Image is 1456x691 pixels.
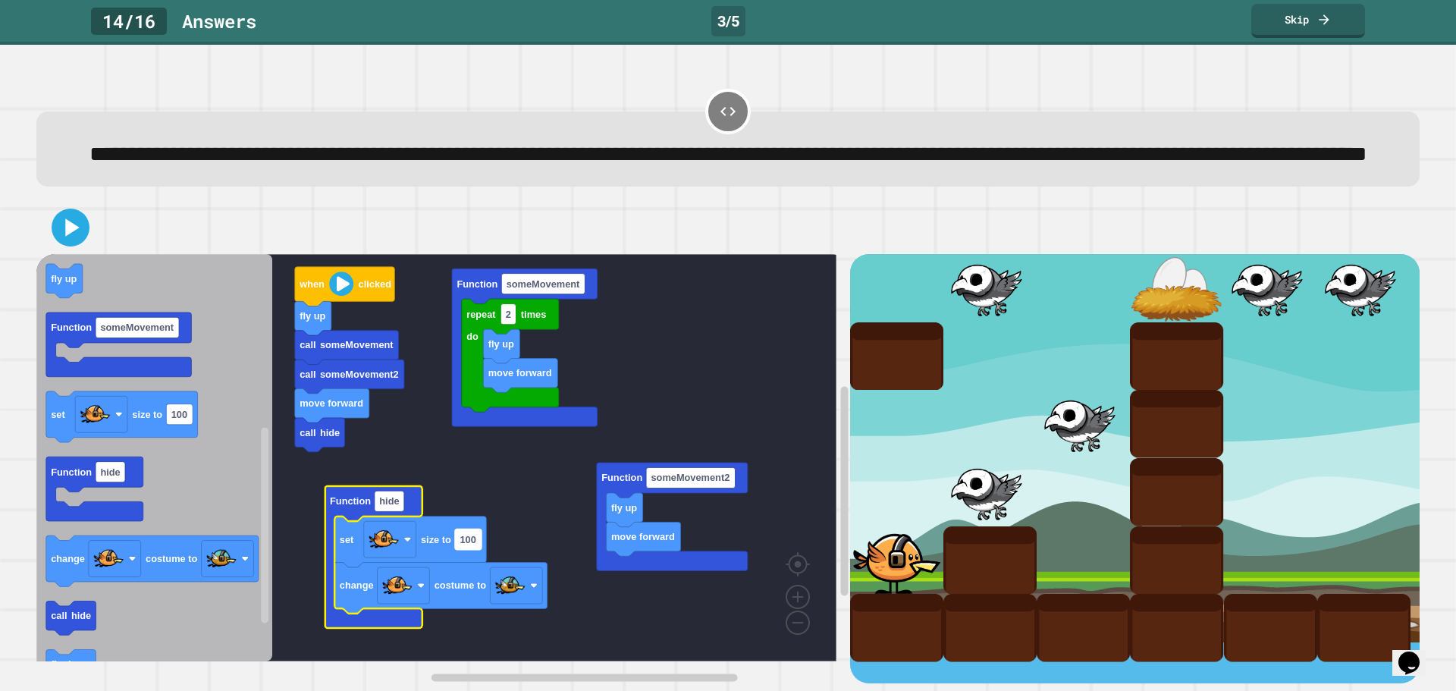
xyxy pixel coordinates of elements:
text: change [51,554,85,565]
text: hide [379,496,399,507]
text: fly up [488,338,514,350]
text: Function [457,278,497,290]
text: set [340,534,354,545]
text: someMovement2 [651,473,730,484]
text: fly up [611,502,637,514]
div: 14 / 16 [91,8,167,35]
iframe: chat widget [1392,630,1441,676]
text: Function [51,466,92,478]
text: do [466,331,479,343]
text: hide [71,611,91,622]
text: someMovement [100,322,174,334]
text: move forward [611,531,675,542]
text: call [300,369,315,380]
text: clicked [359,278,391,290]
div: Blockly Workspace [36,254,850,683]
div: 3 / 5 [711,6,745,36]
text: costume to [146,554,197,565]
text: call [300,427,315,438]
text: move forward [300,398,363,410]
text: move forward [488,368,552,379]
text: someMovement2 [320,369,399,380]
text: Function [330,496,371,507]
text: call [51,611,67,622]
text: Function [51,322,92,334]
text: 100 [460,534,475,545]
text: 100 [171,409,187,420]
text: repeat [466,309,496,320]
text: size to [421,534,451,545]
text: someMovement [507,278,580,290]
text: fly down [51,659,90,671]
text: change [340,580,374,592]
text: fly up [51,273,77,284]
text: call [300,340,315,351]
text: hide [100,466,120,478]
text: Function [601,473,642,484]
text: fly up [300,310,325,322]
text: costume to [435,580,486,592]
text: hide [320,427,340,438]
text: times [521,309,546,320]
text: someMovement [320,340,394,351]
text: 2 [506,309,511,320]
text: set [51,409,65,420]
text: when [299,278,325,290]
text: size to [132,409,162,420]
div: Answer s [182,8,256,35]
a: Skip [1251,4,1365,38]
